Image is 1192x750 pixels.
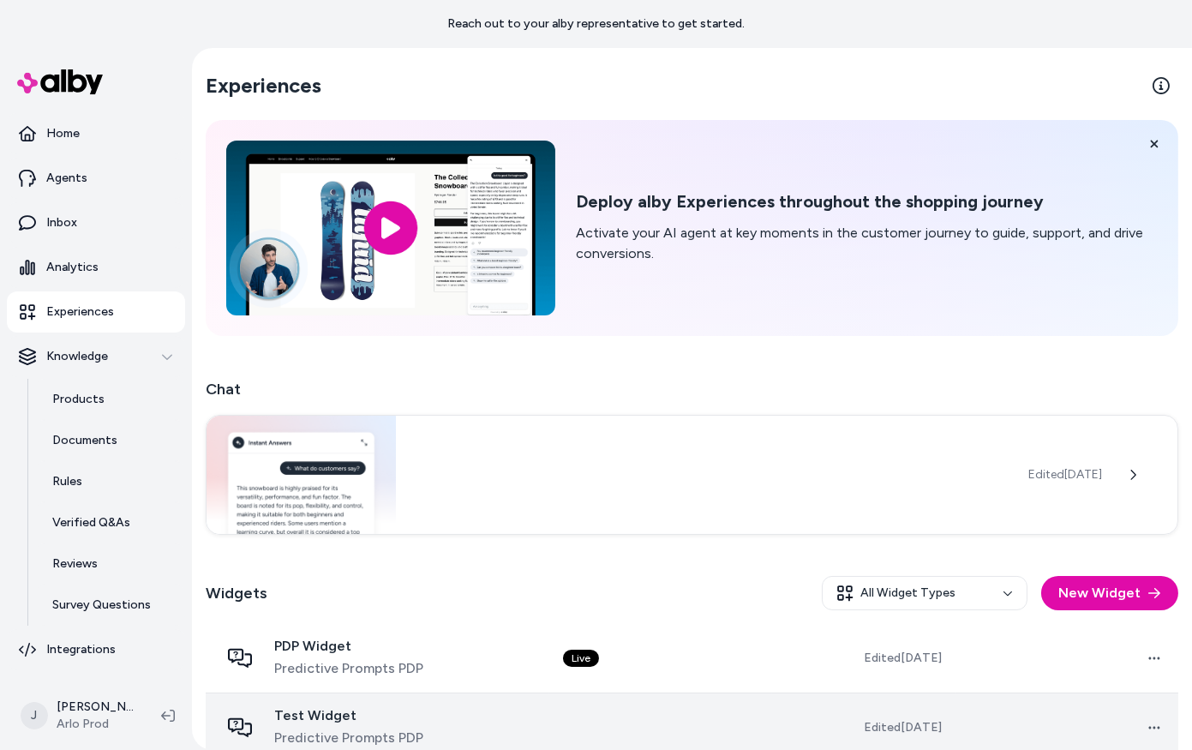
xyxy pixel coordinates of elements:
h2: Chat [206,377,1178,401]
span: Edited [DATE] [1028,466,1102,483]
button: J[PERSON_NAME]Arlo Prod [10,688,147,743]
button: New Widget [1041,576,1178,610]
a: Chat widgetEdited[DATE] [206,415,1178,535]
span: J [21,702,48,729]
p: Analytics [46,259,99,276]
img: Chat widget [207,416,396,534]
p: Knowledge [46,348,108,365]
p: Rules [52,473,82,490]
p: Activate your AI agent at key moments in the customer journey to guide, support, and drive conver... [576,223,1158,264]
a: Products [35,379,185,420]
a: Documents [35,420,185,461]
h2: Deploy alby Experiences throughout the shopping journey [576,191,1158,213]
p: [PERSON_NAME] [57,699,134,716]
p: Experiences [46,303,114,321]
p: Documents [52,432,117,449]
p: Home [46,125,80,142]
p: Reach out to your alby representative to get started. [447,15,745,33]
a: Home [7,113,185,154]
span: Predictive Prompts PDP [274,728,423,748]
p: Integrations [46,641,116,658]
h2: Widgets [206,581,267,605]
span: Predictive Prompts PDP [274,658,423,679]
span: PDP Widget [274,638,423,655]
img: alby Logo [17,69,103,94]
a: Reviews [35,543,185,585]
span: Test Widget [274,707,423,724]
p: Products [52,391,105,408]
div: Live [563,650,599,667]
a: Agents [7,158,185,199]
a: Survey Questions [35,585,185,626]
button: Knowledge [7,336,185,377]
a: Inbox [7,202,185,243]
h2: Experiences [206,72,321,99]
a: Analytics [7,247,185,288]
a: Experiences [7,291,185,333]
span: Edited [DATE] [864,650,942,667]
p: Reviews [52,555,98,573]
a: Verified Q&As [35,502,185,543]
p: Verified Q&As [52,514,130,531]
span: Arlo Prod [57,716,134,733]
p: Survey Questions [52,597,151,614]
span: Edited [DATE] [864,719,942,736]
a: Rules [35,461,185,502]
p: Inbox [46,214,77,231]
a: Integrations [7,629,185,670]
button: All Widget Types [822,576,1027,610]
p: Agents [46,170,87,187]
